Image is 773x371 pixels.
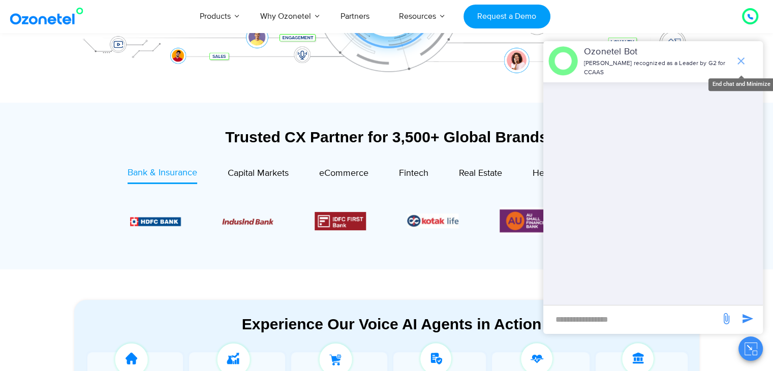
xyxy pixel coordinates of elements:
[228,166,289,183] a: Capital Markets
[716,308,736,329] span: send message
[84,315,699,333] div: Experience Our Voice AI Agents in Action
[407,213,458,228] img: Picture26.jpg
[128,167,197,178] span: Bank & Insurance
[459,168,502,179] span: Real Estate
[584,59,730,77] p: [PERSON_NAME] recognized as a Leader by G2 for CCAAS
[130,207,643,234] div: Image Carousel
[399,168,428,179] span: Fintech
[399,166,428,183] a: Fintech
[737,308,758,329] span: send message
[584,45,730,59] p: Ozonetel Bot
[548,46,578,76] img: header
[222,215,273,227] div: 3 / 6
[731,51,751,71] span: end chat or minimize
[315,212,366,230] img: Picture12.png
[319,166,368,183] a: eCommerce
[130,217,181,226] img: Picture9.png
[222,219,273,225] img: Picture10.png
[533,168,576,179] span: Healthcare
[533,166,576,183] a: Healthcare
[548,311,715,329] div: new-msg-input
[74,128,699,146] div: Trusted CX Partner for 3,500+ Global Brands
[319,168,368,179] span: eCommerce
[500,207,551,234] div: 6 / 6
[463,5,550,28] a: Request a Demo
[128,166,197,184] a: Bank & Insurance
[407,213,458,228] div: 5 / 6
[130,215,181,227] div: 2 / 6
[500,207,551,234] img: Picture13.png
[315,212,366,230] div: 4 / 6
[738,336,763,361] button: Close chat
[459,166,502,183] a: Real Estate
[228,168,289,179] span: Capital Markets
